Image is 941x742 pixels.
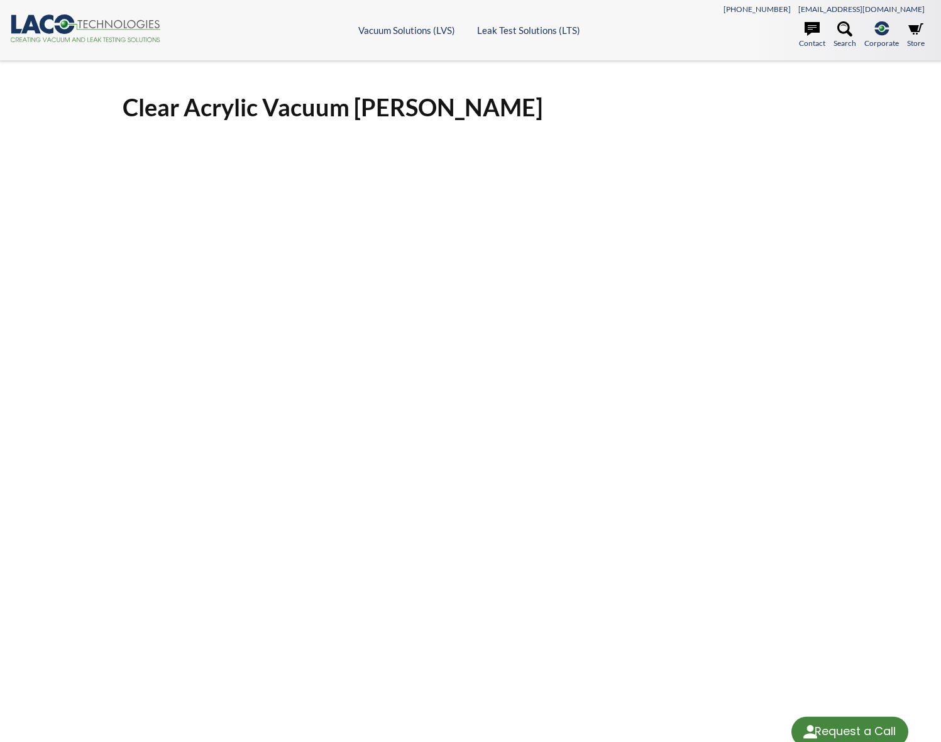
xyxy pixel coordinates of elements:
[907,21,925,49] a: Store
[864,37,899,49] span: Corporate
[123,92,818,123] h1: Clear Acrylic Vacuum [PERSON_NAME]
[800,722,820,742] img: round button
[834,21,856,49] a: Search
[477,25,580,36] a: Leak Test Solutions (LTS)
[798,4,925,14] a: [EMAIL_ADDRESS][DOMAIN_NAME]
[358,25,455,36] a: Vacuum Solutions (LVS)
[724,4,791,14] a: [PHONE_NUMBER]
[799,21,825,49] a: Contact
